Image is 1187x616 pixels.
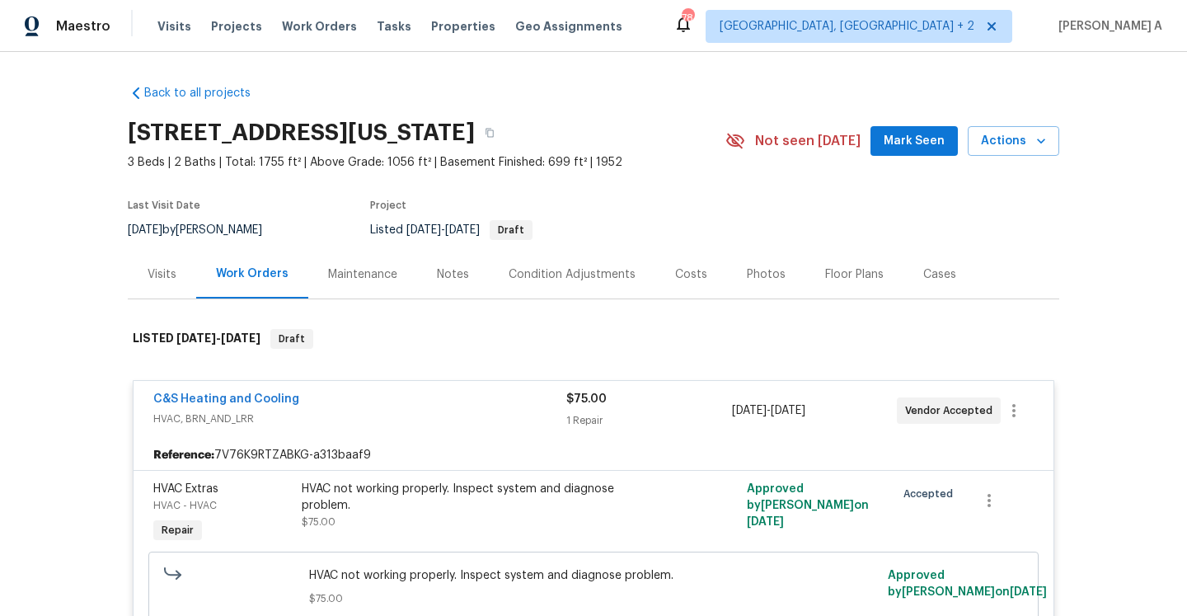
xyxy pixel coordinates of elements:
[771,405,805,416] span: [DATE]
[888,570,1047,598] span: Approved by [PERSON_NAME] on
[682,10,693,26] div: 78
[747,483,869,528] span: Approved by [PERSON_NAME] on
[370,224,533,236] span: Listed
[566,393,607,405] span: $75.00
[825,266,884,283] div: Floor Plans
[675,266,707,283] div: Costs
[128,220,282,240] div: by [PERSON_NAME]
[406,224,441,236] span: [DATE]
[128,154,725,171] span: 3 Beds | 2 Baths | Total: 1755 ft² | Above Grade: 1056 ft² | Basement Finished: 699 ft² | 1952
[747,266,786,283] div: Photos
[128,85,286,101] a: Back to all projects
[1010,586,1047,598] span: [DATE]
[370,200,406,210] span: Project
[128,224,162,236] span: [DATE]
[884,131,945,152] span: Mark Seen
[747,516,784,528] span: [DATE]
[923,266,956,283] div: Cases
[981,131,1046,152] span: Actions
[133,329,260,349] h6: LISTED
[302,517,335,527] span: $75.00
[282,18,357,35] span: Work Orders
[128,313,1059,365] div: LISTED [DATE]-[DATE]Draft
[732,402,805,419] span: -
[515,18,622,35] span: Geo Assignments
[128,125,475,141] h2: [STREET_ADDRESS][US_STATE]
[903,486,959,502] span: Accepted
[216,266,289,282] div: Work Orders
[157,18,191,35] span: Visits
[755,133,861,149] span: Not seen [DATE]
[431,18,495,35] span: Properties
[221,332,260,344] span: [DATE]
[128,200,200,210] span: Last Visit Date
[475,118,504,148] button: Copy Address
[155,522,200,538] span: Repair
[509,266,636,283] div: Condition Adjustments
[1052,18,1162,35] span: [PERSON_NAME] A
[148,266,176,283] div: Visits
[153,393,299,405] a: C&S Heating and Cooling
[566,412,731,429] div: 1 Repair
[176,332,260,344] span: -
[309,590,879,607] span: $75.00
[870,126,958,157] button: Mark Seen
[309,567,879,584] span: HVAC not working properly. Inspect system and diagnose problem.
[211,18,262,35] span: Projects
[905,402,999,419] span: Vendor Accepted
[437,266,469,283] div: Notes
[302,481,663,514] div: HVAC not working properly. Inspect system and diagnose problem.
[732,405,767,416] span: [DATE]
[328,266,397,283] div: Maintenance
[272,331,312,347] span: Draft
[406,224,480,236] span: -
[153,447,214,463] b: Reference:
[968,126,1059,157] button: Actions
[153,411,566,427] span: HVAC, BRN_AND_LRR
[176,332,216,344] span: [DATE]
[491,225,531,235] span: Draft
[445,224,480,236] span: [DATE]
[56,18,110,35] span: Maestro
[153,483,218,495] span: HVAC Extras
[720,18,974,35] span: [GEOGRAPHIC_DATA], [GEOGRAPHIC_DATA] + 2
[377,21,411,32] span: Tasks
[153,501,217,510] span: HVAC - HVAC
[134,440,1053,470] div: 7V76K9RTZABKG-a313baaf9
